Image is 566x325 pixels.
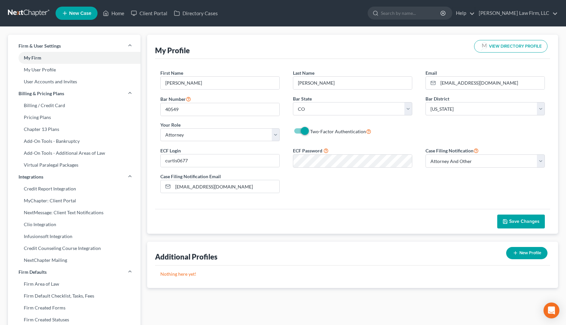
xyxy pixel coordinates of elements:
label: Case Filing Notification Email [160,173,221,180]
a: Add-On Tools - Additional Areas of Law [8,147,141,159]
a: Client Portal [128,7,171,19]
a: Infusionsoft Integration [8,230,141,242]
span: Last Name [293,70,314,76]
input: Enter last name... [293,77,412,89]
span: Billing & Pricing Plans [19,90,64,97]
a: Pricing Plans [8,111,141,123]
a: Add-On Tools - Bankruptcy [8,135,141,147]
a: My Firm [8,52,141,64]
button: New Profile [506,247,547,259]
a: Help [453,7,475,19]
label: ECF Password [293,147,322,154]
input: Enter first name... [161,77,279,89]
button: VIEW DIRECTORY PROFILE [474,40,547,53]
div: Open Intercom Messenger [544,303,559,318]
a: Integrations [8,171,141,183]
input: Search by name... [381,7,441,19]
a: Firm Defaults [8,266,141,278]
span: Save Changes [509,219,540,224]
div: My Profile [155,46,190,55]
a: Billing / Credit Card [8,100,141,111]
a: Chapter 13 Plans [8,123,141,135]
a: Firm Default Checklist, Tasks, Fees [8,290,141,302]
span: New Case [69,11,91,16]
div: Additional Profiles [155,252,218,262]
a: Firm & User Settings [8,40,141,52]
a: Clio Integration [8,219,141,230]
a: My User Profile [8,64,141,76]
span: Firm & User Settings [19,43,61,49]
span: Firm Defaults [19,269,47,275]
a: Home [100,7,128,19]
span: Email [425,70,437,76]
label: ECF Login [160,147,181,154]
label: Bar State [293,95,312,102]
button: Save Changes [497,215,545,228]
span: VIEW DIRECTORY PROFILE [489,44,542,49]
input: Enter email... [438,77,545,89]
input: Enter notification email.. [173,180,279,193]
a: User Accounts and Invites [8,76,141,88]
span: Integrations [19,174,43,180]
input: # [161,103,279,116]
input: Enter ecf login... [161,154,279,167]
a: Firm Area of Law [8,278,141,290]
span: Your Role [160,122,181,128]
a: [PERSON_NAME] Law Firm, LLC [475,7,558,19]
span: First Name [160,70,183,76]
a: Credit Report Integration [8,183,141,195]
span: Two-Factor Authentication [310,129,366,134]
a: NextMessage: Client Text Notifications [8,207,141,219]
a: NextChapter Mailing [8,254,141,266]
a: Firm Created Forms [8,302,141,314]
img: modern-attorney-logo-488310dd42d0e56951fffe13e3ed90e038bc441dd813d23dff0c9337a977f38e.png [480,42,489,51]
label: Bar Number [160,95,191,103]
a: Directory Cases [171,7,221,19]
p: Nothing here yet! [160,271,545,277]
a: MyChapter: Client Portal [8,195,141,207]
a: Credit Counseling Course Integration [8,242,141,254]
label: Case Filing Notification [425,146,479,154]
a: Billing & Pricing Plans [8,88,141,100]
label: Bar District [425,95,449,102]
a: Virtual Paralegal Packages [8,159,141,171]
